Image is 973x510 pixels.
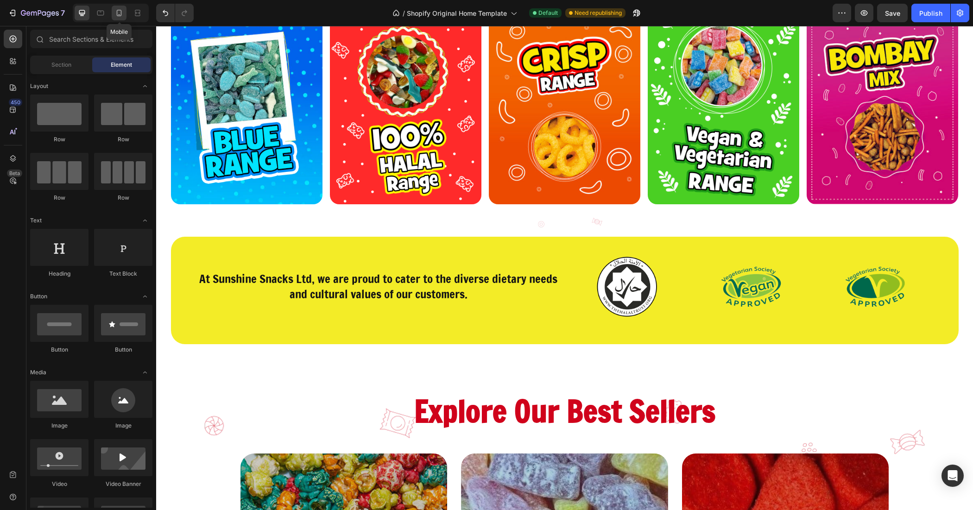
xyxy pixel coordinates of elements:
[30,346,88,354] div: Button
[156,4,194,22] div: Undo/Redo
[30,194,88,202] div: Row
[85,365,732,405] p: Explore Our Best Sellers
[9,99,22,106] div: 450
[683,225,755,297] img: gempages_553068501309326464-9af559e4-a459-487e-a451-1317d1db25a2.png
[877,4,908,22] button: Save
[435,225,507,297] img: gempages_553068501309326464-8dc39f29-2e8b-471b-8dcc-4a82b3151337.png
[111,61,132,69] span: Element
[919,8,942,18] div: Publish
[61,7,65,19] p: 7
[575,9,622,17] span: Need republishing
[138,79,152,94] span: Toggle open
[30,216,42,225] span: Text
[30,135,88,144] div: Row
[138,365,152,380] span: Toggle open
[885,9,900,17] span: Save
[94,480,152,488] div: Video Banner
[38,245,407,277] h2: At Sunshine Snacks Ltd, we are proud to cater to the diverse dietary needs and cultural values of...
[156,26,973,510] iframe: Design area
[138,213,152,228] span: Toggle open
[30,480,88,488] div: Video
[94,270,152,278] div: Text Block
[941,465,964,487] div: Open Intercom Messenger
[138,289,152,304] span: Toggle open
[407,8,507,18] span: Shopify Original Home Template
[94,422,152,430] div: Image
[94,194,152,202] div: Row
[911,4,950,22] button: Publish
[559,225,631,297] img: gempages_553068501309326464-f642c294-1838-4a0f-8407-16a18bb74767.png
[30,270,88,278] div: Heading
[94,135,152,144] div: Row
[94,346,152,354] div: Button
[51,61,71,69] span: Section
[30,368,46,377] span: Media
[403,8,405,18] span: /
[30,82,48,90] span: Layout
[30,292,47,301] span: Button
[4,4,69,22] button: 7
[30,30,152,48] input: Search Sections & Elements
[30,422,88,430] div: Image
[7,170,22,177] div: Beta
[538,9,558,17] span: Default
